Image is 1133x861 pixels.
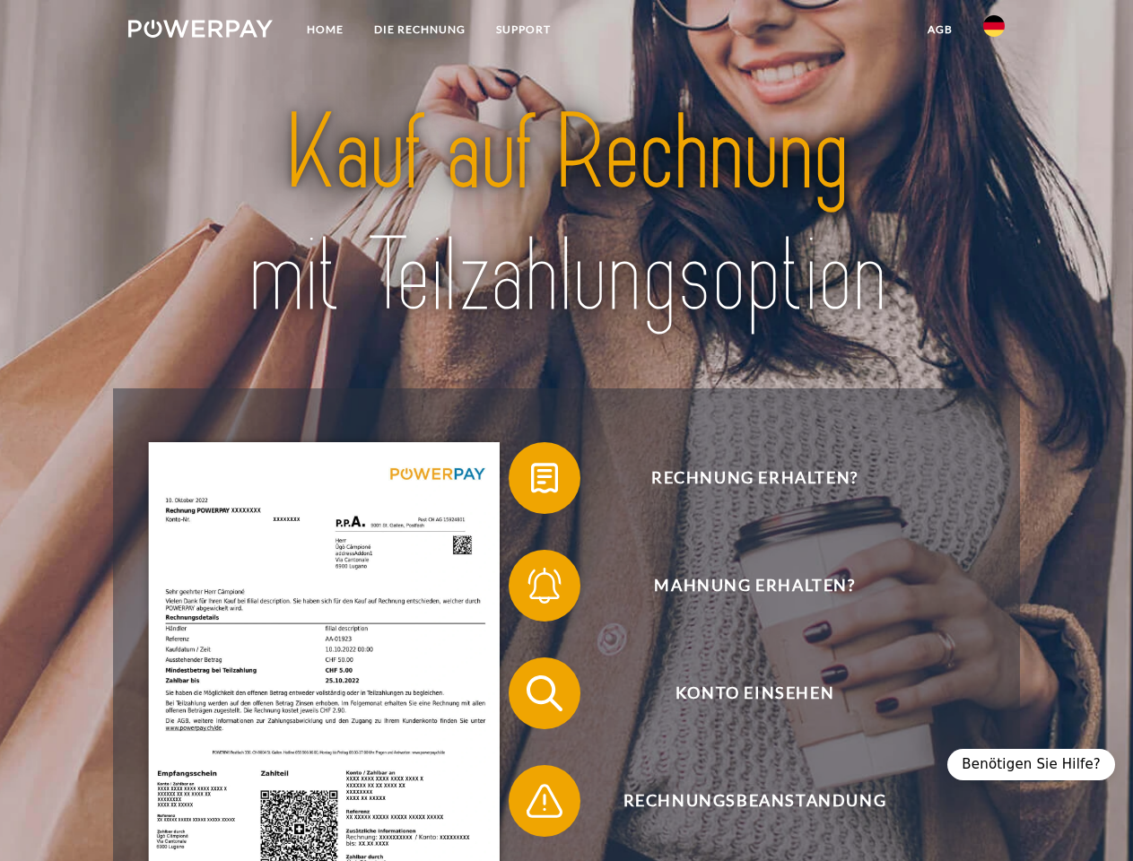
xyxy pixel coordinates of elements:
img: qb_warning.svg [522,778,567,823]
a: Home [292,13,359,46]
button: Rechnung erhalten? [509,442,975,514]
button: Konto einsehen [509,657,975,729]
a: DIE RECHNUNG [359,13,481,46]
span: Konto einsehen [535,657,974,729]
img: title-powerpay_de.svg [171,86,962,344]
span: Mahnung erhalten? [535,550,974,622]
button: Rechnungsbeanstandung [509,765,975,837]
button: Mahnung erhalten? [509,550,975,622]
a: agb [912,13,968,46]
span: Rechnung erhalten? [535,442,974,514]
a: SUPPORT [481,13,566,46]
img: qb_search.svg [522,671,567,716]
span: Rechnungsbeanstandung [535,765,974,837]
img: qb_bill.svg [522,456,567,500]
img: qb_bell.svg [522,563,567,608]
div: Benötigen Sie Hilfe? [947,749,1115,780]
img: logo-powerpay-white.svg [128,20,273,38]
img: de [983,15,1005,37]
